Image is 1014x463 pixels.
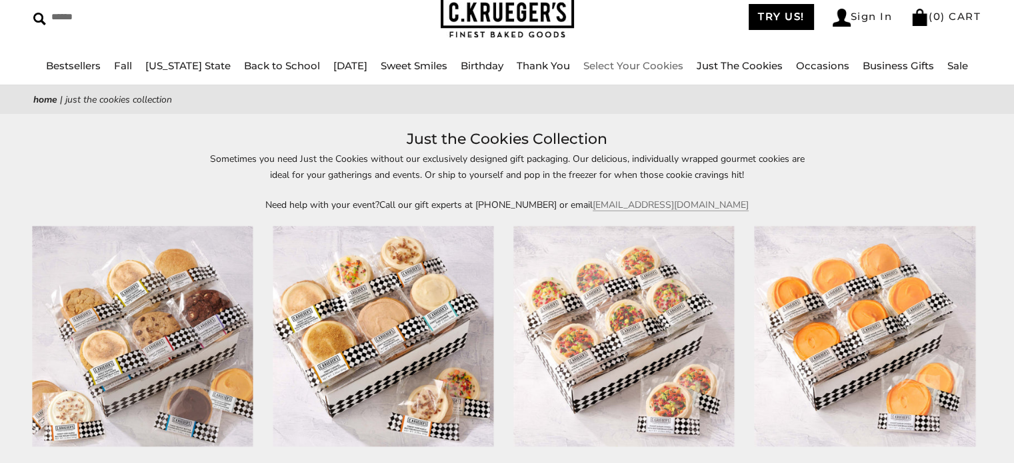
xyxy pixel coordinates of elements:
[513,226,734,446] img: Just the Cookies - Iced Cookies with Autumn Leaf Sprinkles
[244,59,320,72] a: Back to School
[933,10,941,23] span: 0
[60,93,63,106] span: |
[593,199,749,211] a: [EMAIL_ADDRESS][DOMAIN_NAME]
[65,93,172,106] span: Just the Cookies Collection
[833,9,851,27] img: Account
[911,9,929,26] img: Bag
[333,59,367,72] a: [DATE]
[755,226,975,446] img: Just the Cookies - Iced Cookies with Orange Buttercream
[461,59,503,72] a: Birthday
[863,59,934,72] a: Business Gifts
[947,59,968,72] a: Sale
[381,59,447,72] a: Sweet Smiles
[273,226,493,446] img: Just the Cookies - Iced Fall Cookies
[911,10,981,23] a: (0) CART
[145,59,231,72] a: [US_STATE] State
[33,13,46,25] img: Search
[796,59,849,72] a: Occasions
[201,151,814,182] p: Sometimes you need Just the Cookies without our exclusively designed gift packaging. Our deliciou...
[32,226,253,446] img: Just the Cookies - Assorted Fall Cookies
[201,197,814,213] p: Need help with your event?
[46,59,101,72] a: Bestsellers
[11,412,138,452] iframe: Sign Up via Text for Offers
[33,93,57,106] a: Home
[833,9,893,27] a: Sign In
[114,59,132,72] a: Fall
[697,59,783,72] a: Just The Cookies
[749,4,814,30] a: TRY US!
[379,199,593,211] span: Call our gift experts at [PHONE_NUMBER] or email
[514,226,735,446] a: Just the Cookies - Iced Cookies with Autumn Leaf Sprinkles
[583,59,683,72] a: Select Your Cookies
[33,92,981,107] nav: breadcrumbs
[517,59,570,72] a: Thank You
[53,127,961,151] h1: Just the Cookies Collection
[33,7,258,27] input: Search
